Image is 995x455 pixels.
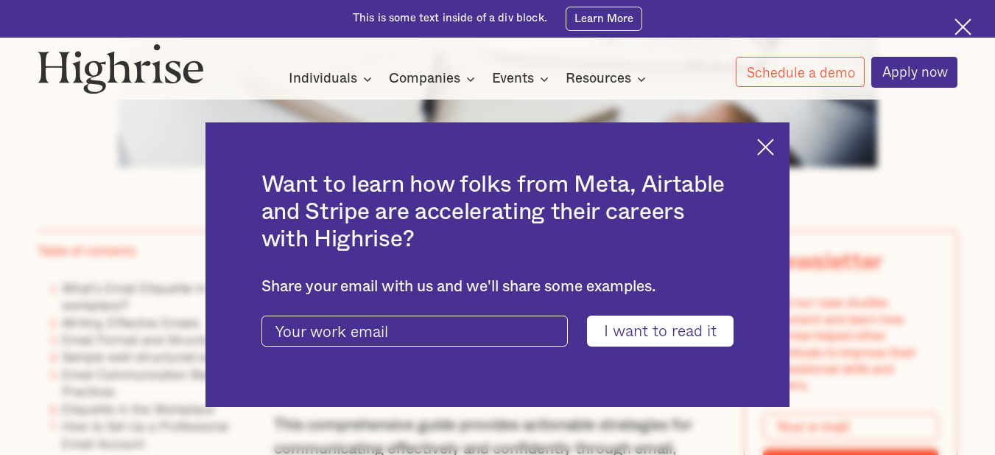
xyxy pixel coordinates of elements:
[492,70,534,88] div: Events
[736,57,865,87] a: Schedule a demo
[289,70,357,88] div: Individuals
[492,70,553,88] div: Events
[389,70,460,88] div: Companies
[757,139,774,156] img: Cross icon
[289,70,376,88] div: Individuals
[389,70,479,88] div: Companies
[954,18,971,35] img: Cross icon
[38,44,204,94] img: Highrise logo
[566,70,650,88] div: Resources
[353,11,547,26] div: This is some text inside of a div block.
[871,57,958,88] a: Apply now
[566,70,631,88] div: Resources
[587,316,734,347] input: I want to read it
[261,316,568,347] input: Your work email
[261,278,734,296] div: Share your email with us and we'll share some examples.
[566,7,642,31] a: Learn More
[261,172,734,253] h2: Want to learn how folks from Meta, Airtable and Stripe are accelerating their careers with Highrise?
[261,316,734,347] form: current-ascender-blog-article-modal-form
